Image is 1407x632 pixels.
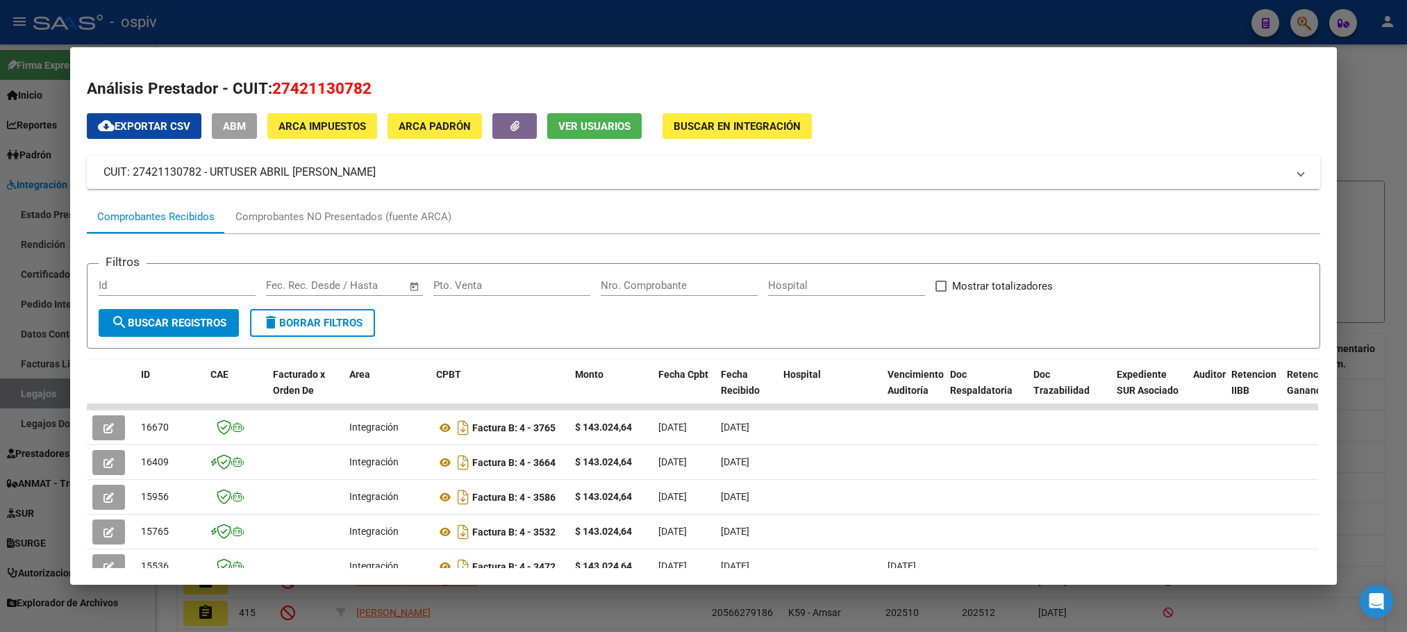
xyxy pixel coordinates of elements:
div: Open Intercom Messenger [1360,585,1393,618]
strong: $ 143.024,64 [575,456,632,467]
span: Retencion IIBB [1231,369,1276,396]
button: Ver Usuarios [547,113,642,139]
span: Auditoria [1193,369,1234,380]
span: Hospital [783,369,821,380]
mat-expansion-panel-header: CUIT: 27421130782 - URTUSER ABRIL [PERSON_NAME] [87,156,1319,189]
strong: Factura B: 4 - 3586 [472,492,556,503]
i: Descargar documento [454,556,472,578]
datatable-header-cell: Area [344,360,431,421]
span: Integración [349,456,399,467]
span: [DATE] [888,560,916,572]
div: Comprobantes NO Presentados (fuente ARCA) [235,209,451,225]
span: 16670 [141,422,169,433]
span: Ver Usuarios [558,120,631,133]
span: [DATE] [658,526,687,537]
div: Comprobantes Recibidos [97,209,215,225]
span: Monto [575,369,603,380]
span: Integración [349,560,399,572]
span: 15956 [141,491,169,502]
span: [DATE] [721,422,749,433]
i: Descargar documento [454,521,472,543]
span: Integración [349,422,399,433]
datatable-header-cell: Hospital [778,360,882,421]
datatable-header-cell: Fecha Recibido [715,360,778,421]
span: [DATE] [658,560,687,572]
datatable-header-cell: ID [135,360,205,421]
mat-icon: delete [263,314,279,331]
strong: Factura B: 4 - 3765 [472,422,556,433]
span: Fecha Cpbt [658,369,708,380]
strong: $ 143.024,64 [575,560,632,572]
datatable-header-cell: Facturado x Orden De [267,360,344,421]
span: [DATE] [721,491,749,502]
span: Mostrar totalizadores [952,278,1053,294]
h2: Análisis Prestador - CUIT: [87,77,1319,101]
span: Facturado x Orden De [273,369,325,396]
span: 27421130782 [272,79,372,97]
mat-panel-title: CUIT: 27421130782 - URTUSER ABRIL [PERSON_NAME] [103,164,1286,181]
span: Borrar Filtros [263,317,363,329]
span: Expediente SUR Asociado [1117,369,1179,396]
span: ID [141,369,150,380]
button: ARCA Impuestos [267,113,377,139]
span: Buscar en Integración [674,120,801,133]
span: 16409 [141,456,169,467]
datatable-header-cell: CPBT [431,360,569,421]
i: Descargar documento [454,486,472,508]
datatable-header-cell: Fecha Cpbt [653,360,715,421]
span: Fecha Recibido [721,369,760,396]
span: Integración [349,491,399,502]
span: Retención Ganancias [1287,369,1334,396]
span: Buscar Registros [111,317,226,329]
span: CAE [210,369,228,380]
span: [DATE] [658,456,687,467]
input: Fecha inicio [266,279,322,292]
button: Buscar en Integración [663,113,812,139]
datatable-header-cell: Expediente SUR Asociado [1111,360,1188,421]
h3: Filtros [99,253,147,271]
span: Area [349,369,370,380]
button: ABM [212,113,257,139]
span: ARCA Impuestos [278,120,366,133]
mat-icon: cloud_download [98,117,115,134]
i: Descargar documento [454,417,472,439]
span: Vencimiento Auditoría [888,369,944,396]
strong: Factura B: 4 - 3532 [472,526,556,538]
strong: $ 143.024,64 [575,422,632,433]
strong: $ 143.024,64 [575,491,632,502]
datatable-header-cell: Vencimiento Auditoría [882,360,944,421]
span: ARCA Padrón [399,120,471,133]
strong: $ 143.024,64 [575,526,632,537]
button: Open calendar [406,278,422,294]
input: Fecha fin [335,279,402,292]
button: Buscar Registros [99,309,239,337]
datatable-header-cell: Monto [569,360,653,421]
datatable-header-cell: Retención Ganancias [1281,360,1337,421]
strong: Factura B: 4 - 3472 [472,561,556,572]
datatable-header-cell: CAE [205,360,267,421]
datatable-header-cell: Doc Respaldatoria [944,360,1028,421]
span: Exportar CSV [98,120,190,133]
span: 15536 [141,560,169,572]
mat-icon: search [111,314,128,331]
button: Borrar Filtros [250,309,375,337]
datatable-header-cell: Doc Trazabilidad [1028,360,1111,421]
span: [DATE] [658,491,687,502]
span: Integración [349,526,399,537]
span: Doc Trazabilidad [1033,369,1090,396]
strong: Factura B: 4 - 3664 [472,457,556,468]
span: CPBT [436,369,461,380]
span: ABM [223,120,246,133]
span: Doc Respaldatoria [950,369,1013,396]
i: Descargar documento [454,451,472,474]
span: [DATE] [721,560,749,572]
button: Exportar CSV [87,113,201,139]
datatable-header-cell: Retencion IIBB [1226,360,1281,421]
datatable-header-cell: Auditoria [1188,360,1226,421]
span: [DATE] [721,456,749,467]
span: [DATE] [721,526,749,537]
span: [DATE] [658,422,687,433]
button: ARCA Padrón [388,113,482,139]
span: 15765 [141,526,169,537]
